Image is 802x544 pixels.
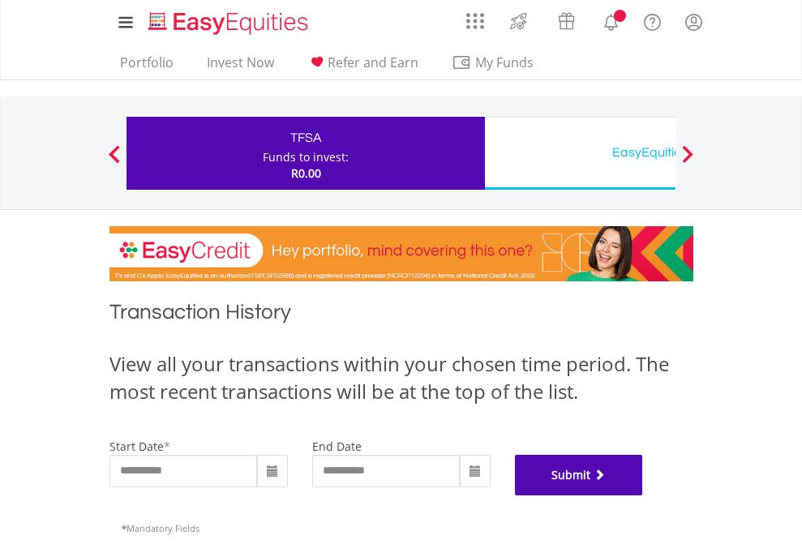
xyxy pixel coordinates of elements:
[142,4,315,36] a: Home page
[145,10,315,36] img: EasyEquities_Logo.png
[200,54,281,79] a: Invest Now
[263,149,349,165] div: Funds to invest:
[109,439,164,454] label: start date
[466,12,484,30] img: grid-menu-icon.svg
[590,4,632,36] a: Notifications
[673,4,714,40] a: My Profile
[632,4,673,36] a: FAQ's and Support
[456,4,495,30] a: AppsGrid
[553,8,580,34] img: vouchers-v2.svg
[291,165,321,181] span: R0.00
[328,54,418,71] span: Refer and Earn
[109,226,693,281] img: EasyCredit Promotion Banner
[122,522,199,534] span: Mandatory Fields
[543,4,590,34] a: Vouchers
[312,439,362,454] label: end date
[109,298,693,334] h1: Transaction History
[114,54,180,79] a: Portfolio
[136,126,475,149] div: TFSA
[301,54,425,79] a: Refer and Earn
[515,455,643,495] button: Submit
[505,8,532,34] img: thrive-v2.svg
[671,153,704,169] button: Next
[109,350,693,406] div: View all your transactions within your chosen time period. The most recent transactions will be a...
[98,153,131,169] button: Previous
[452,52,558,73] span: My Funds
